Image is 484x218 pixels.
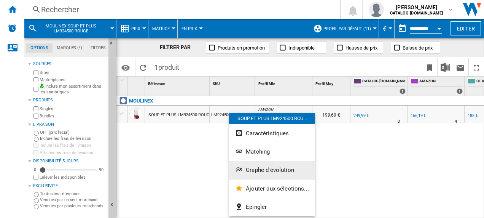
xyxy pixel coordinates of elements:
[229,143,315,161] button: Matching
[246,185,309,192] span: Ajouter aux sélections...
[229,113,315,124] div: SOUP ET PLUS LM924500 ROU...
[246,204,267,210] span: Epingler
[229,180,315,198] button: Ajouter aux sélections...
[229,198,315,216] button: Epingler...
[246,130,289,137] span: Caractéristiques
[229,124,315,143] button: Caractéristiques
[229,161,315,179] button: Graphe d'évolution
[246,148,270,155] span: Matching
[246,167,294,173] span: Graphe d'évolution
